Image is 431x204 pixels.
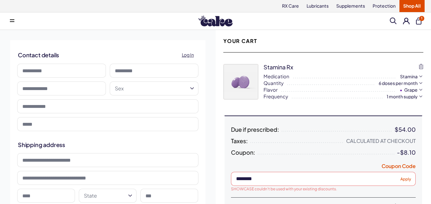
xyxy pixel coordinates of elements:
img: Hello Cake [198,16,233,26]
button: Coupon Code [382,163,416,172]
span: Coupon: [231,149,255,156]
img: dYGgxq6Is0qDJewD8An5j2aYorFkvSoZ2zUU4pnY.webp [224,64,258,99]
span: 1 [419,16,424,21]
div: SHOWCASE couldn't be used with your existing discounts. [231,186,337,192]
h2: Shipping address [18,141,198,149]
span: Frequency [264,93,288,100]
div: -$8.10 [397,149,416,156]
div: Calculated at Checkout [346,138,416,144]
span: Flavor [264,86,278,93]
h2: Your Cart [223,38,257,45]
button: Apply [398,175,414,183]
div: Stamina Rx [264,63,293,71]
span: Taxes: [231,138,248,144]
div: $54.00 [395,126,416,133]
span: Quantity [264,80,284,86]
span: Apply [400,176,411,181]
span: Log In [182,51,194,59]
h2: Contact details [18,49,198,61]
button: 1 [416,18,421,25]
span: Medication [264,73,289,80]
a: Log In [178,49,198,61]
span: Due if prescribed: [231,126,279,133]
